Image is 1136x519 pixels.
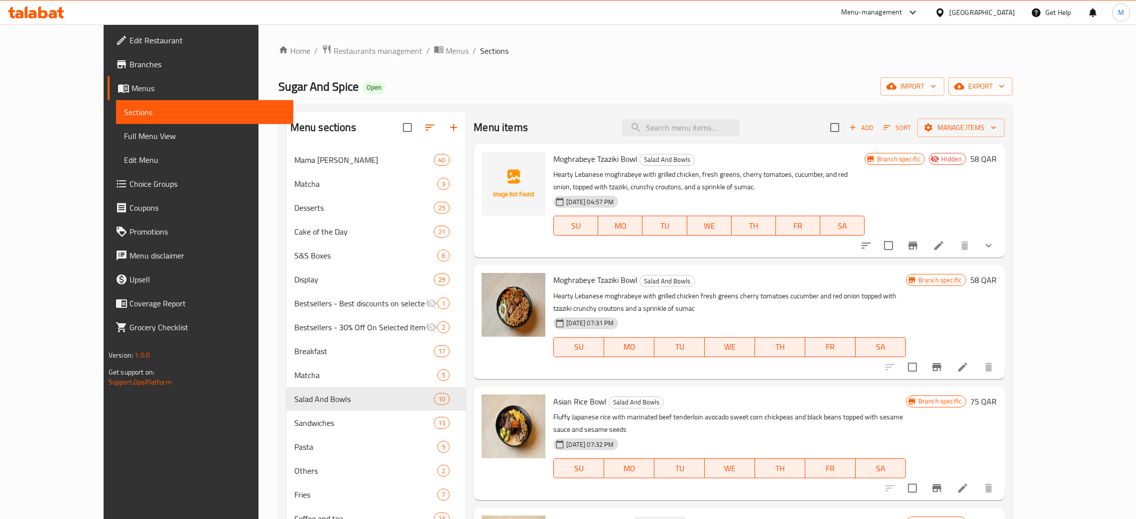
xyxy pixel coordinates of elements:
div: Bestsellers - 30% Off On Selected Items2 [286,315,466,339]
span: Edit Menu [124,154,285,166]
span: Restaurants management [334,45,422,57]
span: [DATE] 07:32 PM [562,440,618,449]
span: Pasta [294,441,437,453]
div: items [434,154,450,166]
span: 1.0.0 [134,349,150,362]
span: Moghrabeye Tzaziki Bowl [553,272,637,287]
button: Branch-specific-item [925,476,949,500]
button: MO [604,337,654,357]
span: Others [294,465,437,477]
span: import [888,80,936,93]
div: items [437,465,450,477]
div: Fries7 [286,483,466,507]
img: Moghrabeye Tzaziki Bowl [482,273,545,337]
a: Menus [108,76,293,100]
div: items [434,202,450,214]
span: MO [602,219,638,233]
button: FR [776,216,820,236]
span: Edit Restaurant [129,34,285,46]
div: Salad And Bowls [639,154,695,166]
button: MO [598,216,642,236]
div: items [434,273,450,285]
span: Salad And Bowls [294,393,434,405]
span: Salad And Bowls [609,396,663,408]
a: Choice Groups [108,172,293,196]
h2: Menu sections [290,120,356,135]
div: Bestsellers - Best discounts on selected items1 [286,291,466,315]
span: Full Menu View [124,130,285,142]
button: Add section [442,116,466,139]
div: Display29 [286,267,466,291]
span: 3 [438,179,449,189]
div: Matcha [294,369,437,381]
a: Coverage Report [108,291,293,315]
a: Support.OpsPlatform [109,376,172,389]
h6: 75 QAR [970,394,997,408]
span: Menu disclaimer [129,250,285,261]
button: SU [553,458,604,478]
span: WE [709,461,751,476]
svg: Show Choices [983,240,995,252]
span: Mama [PERSON_NAME] [294,154,434,166]
button: TH [755,458,805,478]
span: Hidden [937,154,966,164]
button: Manage items [917,119,1005,137]
div: Salad And Bowls [639,275,695,287]
span: S&S Boxes [294,250,437,261]
li: / [473,45,476,57]
button: WE [705,458,755,478]
button: FR [805,337,856,357]
a: Sections [116,100,293,124]
span: Moghrabeye Tzaziki Bowl [553,151,637,166]
a: Menu disclaimer [108,244,293,267]
a: Grocery Checklist [108,315,293,339]
span: TH [736,219,772,233]
span: export [956,80,1005,93]
div: Others2 [286,459,466,483]
button: SA [820,216,865,236]
span: FR [780,219,816,233]
div: Fries [294,489,437,501]
div: items [437,489,450,501]
div: items [434,226,450,238]
span: Coupons [129,202,285,214]
a: Promotions [108,220,293,244]
span: TU [646,219,683,233]
span: Salad And Bowls [640,154,694,165]
span: Sections [124,106,285,118]
p: Hearty Lebanese moghrabeye with grilled chicken fresh greens cherry tomatoes cucumber and red oni... [553,290,906,315]
span: Asian Rice Bowl [553,394,607,409]
span: 25 [434,203,449,213]
span: 9 [438,442,449,452]
a: Home [278,45,310,57]
span: 1 [438,299,449,308]
span: Choice Groups [129,178,285,190]
div: Breakfast17 [286,339,466,363]
span: SU [558,340,600,354]
span: M [1118,7,1124,18]
span: Bestsellers - 30% Off On Selected Items [294,321,425,333]
span: SA [824,219,861,233]
span: Cake of the Day [294,226,434,238]
span: Open [363,83,385,92]
a: Edit Menu [116,148,293,172]
div: Display [294,273,434,285]
button: SU [553,216,598,236]
button: delete [977,355,1001,379]
span: Select to update [902,478,923,499]
span: 10 [434,394,449,404]
span: TU [658,340,701,354]
span: Menus [131,82,285,94]
button: SU [553,337,604,357]
button: delete [953,234,977,258]
span: Breakfast [294,345,434,357]
button: export [948,77,1012,96]
button: SA [856,458,906,478]
div: Salad And Bowls10 [286,387,466,411]
span: Menus [446,45,469,57]
li: / [314,45,318,57]
a: Edit menu item [933,240,945,252]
